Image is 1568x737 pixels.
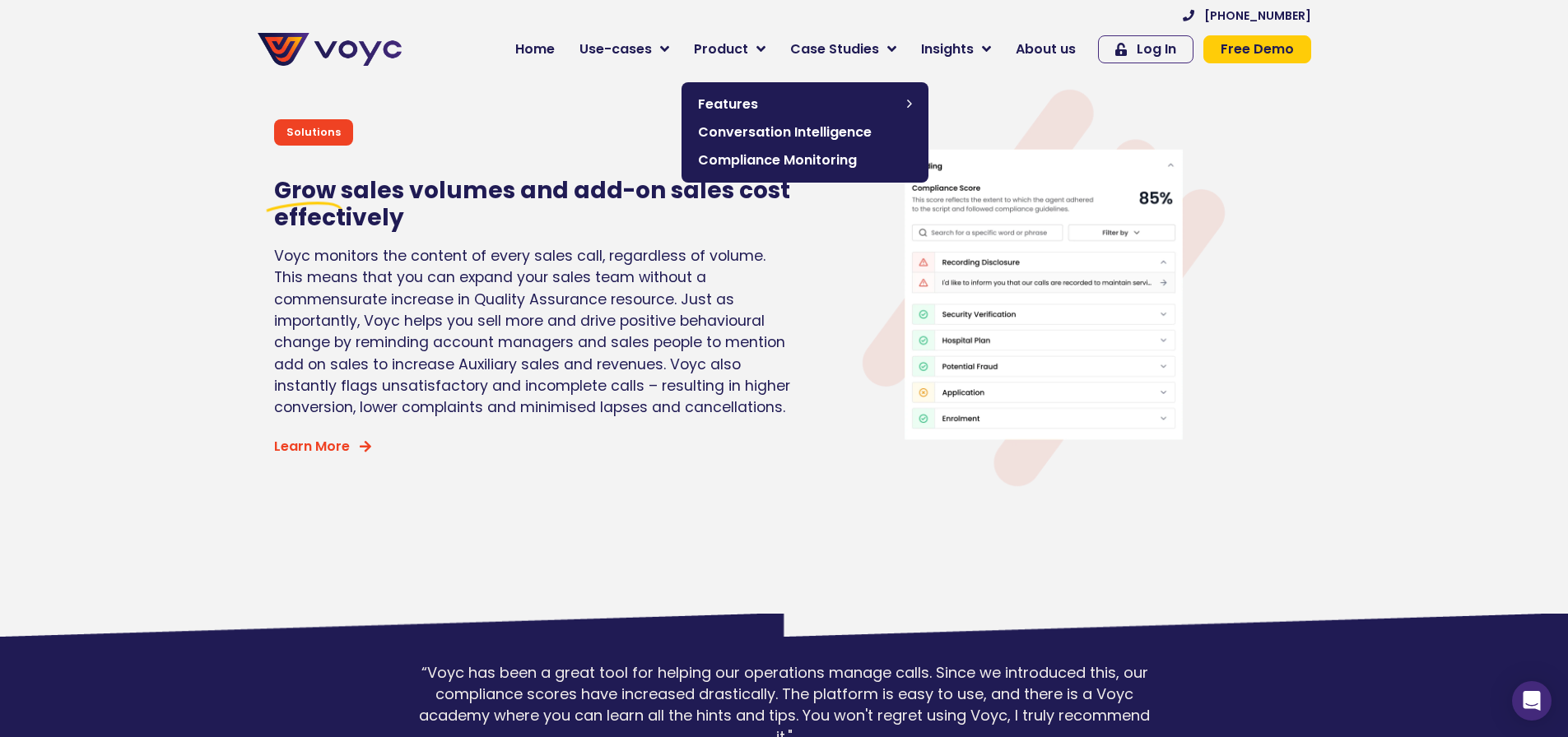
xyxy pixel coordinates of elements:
span: Log In [1137,43,1176,56]
span: Features [698,95,899,114]
span: Use-cases [579,39,652,59]
a: Learn More [274,440,371,453]
a: Insights [909,33,1003,66]
a: Compliance Monitoring [690,146,920,174]
span: Conversation Intelligence [698,123,912,142]
p: Voyc monitors the content of every sales call, regardless of volume. This means that you can expa... [274,245,793,419]
span: About us [1016,39,1076,59]
a: Use-cases [567,33,682,66]
span: Learn More [274,440,350,453]
div: Open Intercom Messenger [1512,681,1552,721]
a: Free Demo [1203,35,1311,63]
a: Conversation Intelligence [690,118,920,146]
span: Insights [921,39,974,59]
span: Free Demo [1221,43,1294,56]
a: Log In [1098,35,1193,63]
span: Home [515,39,555,59]
a: About us [1003,33,1088,66]
a: Case Studies [778,33,909,66]
span: Grow [274,177,336,205]
img: voyc-full-logo [258,33,402,66]
span: [PHONE_NUMBER] [1204,10,1311,21]
a: Features [690,90,920,118]
a: [PHONE_NUMBER] [1183,10,1311,21]
span: Case Studies [790,39,879,59]
span: sales volumes and add-on sales cost effectively [274,174,790,234]
img: Grading panel [838,82,1249,494]
span: Product [694,39,748,59]
span: Compliance Monitoring [698,151,912,170]
p: Solutions [286,124,341,140]
span: Job title [218,133,274,152]
a: Privacy Policy [339,342,416,359]
span: Phone [218,66,259,85]
a: Product [682,33,778,66]
a: Home [503,33,567,66]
